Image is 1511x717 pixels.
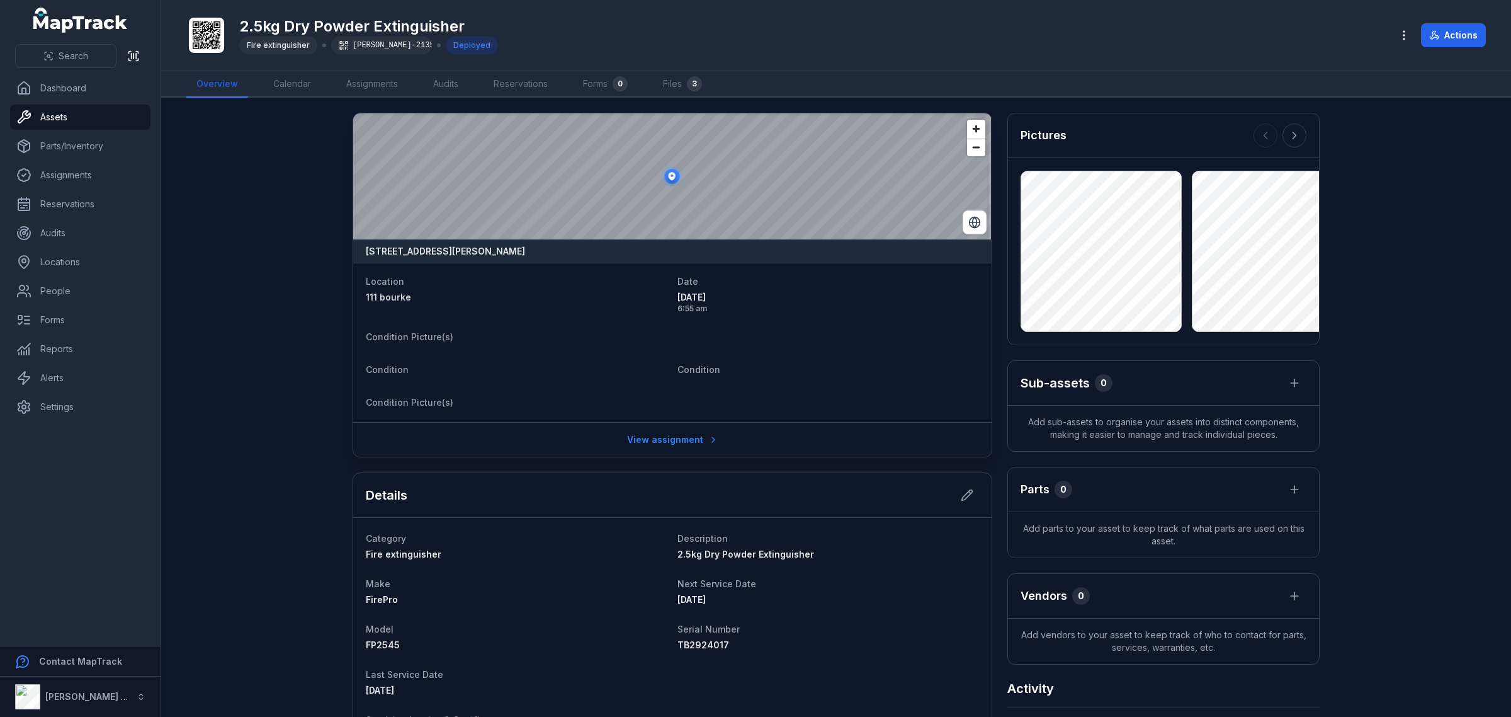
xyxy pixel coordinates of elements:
div: 0 [1095,374,1112,392]
a: Reports [10,336,150,362]
a: Reservations [10,192,150,217]
span: Condition Picture(s) [366,331,453,342]
a: Assignments [336,71,408,98]
a: Dashboard [10,76,150,101]
span: Make [366,578,390,589]
span: Location [366,276,404,287]
span: Add parts to your asset to keep track of what parts are used on this asset. [1008,512,1319,558]
span: Fire extinguisher [247,40,310,50]
span: Condition [366,364,409,375]
h2: Activity [1007,680,1054,697]
h3: Parts [1021,481,1050,498]
strong: Contact MapTrack [39,656,122,667]
button: Zoom out [967,138,985,156]
canvas: Map [353,113,991,239]
a: Forms [10,307,150,333]
button: Zoom in [967,120,985,138]
span: Fire extinguisher [366,549,441,559]
span: Date [677,276,698,287]
span: Serial Number [677,624,740,634]
a: Audits [423,71,468,98]
span: Add sub-assets to organise your assets into distinct components, making it easier to manage and t... [1008,406,1319,451]
a: Forms0 [573,71,638,98]
h1: 2.5kg Dry Powder Extinguisher [239,16,498,37]
div: 3 [687,76,702,91]
span: Next Service Date [677,578,756,589]
h3: Vendors [1021,587,1067,605]
time: 11/2/2025, 12:00:00 AM [677,594,706,605]
a: Audits [10,221,150,246]
span: [DATE] [366,685,394,696]
span: [DATE] [677,594,706,605]
span: 111 bourke [366,292,411,302]
span: Model [366,624,393,634]
span: Condition Picture(s) [366,397,453,408]
span: Add vendors to your asset to keep track of who to contact for parts, services, warranties, etc. [1008,619,1319,664]
strong: [STREET_ADDRESS][PERSON_NAME] [366,245,525,258]
a: Assets [10,105,150,130]
span: 6:55 am [677,304,979,314]
span: Search [59,50,88,62]
div: 0 [613,76,628,91]
span: Condition [677,364,720,375]
span: Description [677,533,728,544]
button: Search [15,44,116,68]
time: 5/2/2025, 6:55:38 AM [677,291,979,314]
span: [DATE] [677,291,979,304]
span: FirePro [366,594,398,605]
a: Files3 [653,71,712,98]
a: Settings [10,394,150,420]
button: Actions [1421,23,1486,47]
span: 2.5kg Dry Powder Extinguisher [677,549,814,559]
time: 5/2/2025, 12:00:00 AM [366,685,394,696]
a: Assignments [10,163,150,188]
a: People [10,278,150,304]
span: Last Service Date [366,669,443,680]
div: 0 [1055,481,1072,498]
a: Calendar [263,71,321,98]
a: Reservations [484,71,558,98]
div: 0 [1072,587,1090,605]
div: Deployed [446,37,498,54]
a: Overview [186,71,248,98]
strong: [PERSON_NAME] Air [45,691,133,702]
button: Switch to Satellite View [963,210,987,234]
a: View assignment [619,428,727,452]
a: Parts/Inventory [10,134,150,159]
h2: Details [366,486,407,504]
span: Category [366,533,406,544]
div: [PERSON_NAME]-2135 [331,37,432,54]
a: Locations [10,250,150,275]
a: MapTrack [33,8,128,33]
a: Alerts [10,365,150,391]
h2: Sub-assets [1021,374,1090,392]
a: 111 bourke [366,291,667,304]
h3: Pictures [1021,127,1067,144]
span: FP2545 [366,640,400,650]
span: TB2924017 [677,640,729,650]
